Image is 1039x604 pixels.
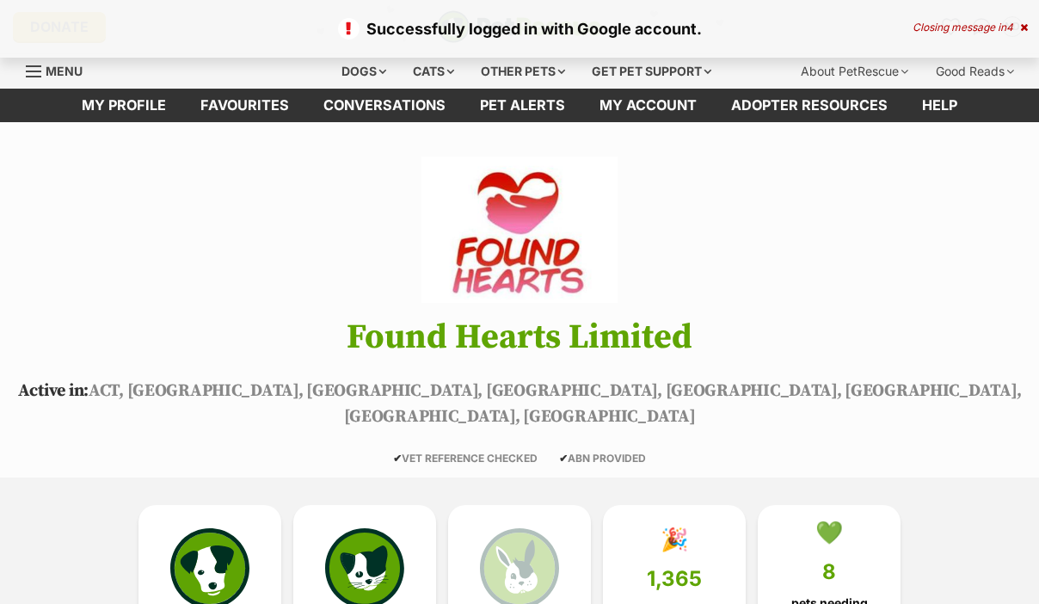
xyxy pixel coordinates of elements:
[421,157,618,303] img: Found Hearts Limited
[924,54,1026,89] div: Good Reads
[815,520,843,545] div: 💚
[329,54,398,89] div: Dogs
[661,527,688,552] div: 🎉
[469,54,577,89] div: Other pets
[559,452,568,465] icon: ✔
[401,54,466,89] div: Cats
[306,89,463,122] a: conversations
[393,452,538,465] span: VET REFERENCE CHECKED
[580,54,723,89] div: Get pet support
[789,54,920,89] div: About PetRescue
[647,567,702,591] span: 1,365
[714,89,905,122] a: Adopter resources
[18,380,89,402] span: Active in:
[393,452,402,465] icon: ✔
[582,89,714,122] a: My account
[463,89,582,122] a: Pet alerts
[822,560,836,584] span: 8
[559,452,646,465] span: ABN PROVIDED
[65,89,183,122] a: My profile
[26,54,95,85] a: Menu
[905,89,974,122] a: Help
[183,89,306,122] a: Favourites
[46,64,83,78] span: Menu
